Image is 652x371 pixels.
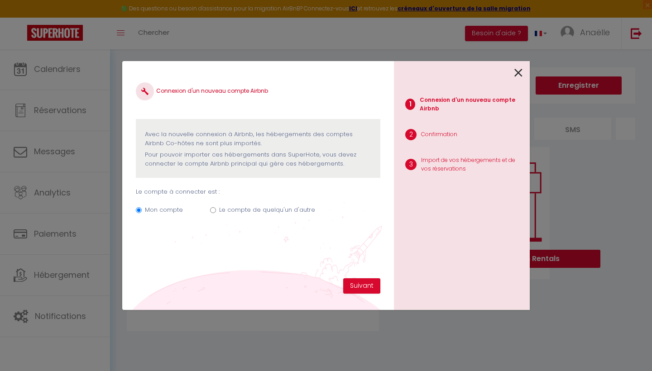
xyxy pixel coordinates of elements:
[421,130,457,139] p: Confirmation
[405,99,415,110] span: 1
[219,205,315,214] label: Le compte de quelqu'un d'autre
[145,130,371,148] p: Avec la nouvelle connexion à Airbnb, les hébergements des comptes Airbnb Co-hôtes ne sont plus im...
[145,150,371,169] p: Pour pouvoir importer ces hébergements dans SuperHote, vous devez connecter le compte Airbnb prin...
[343,278,380,294] button: Suivant
[405,129,417,140] span: 2
[405,159,417,170] span: 3
[7,4,34,31] button: Ouvrir le widget de chat LiveChat
[421,156,523,173] p: Import de vos hébergements et de vos réservations
[136,82,380,100] h4: Connexion d'un nouveau compte Airbnb
[420,96,523,113] p: Connexion d'un nouveau compte Airbnb
[145,205,183,214] label: Mon compte
[136,187,380,196] p: Le compte à connecter est :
